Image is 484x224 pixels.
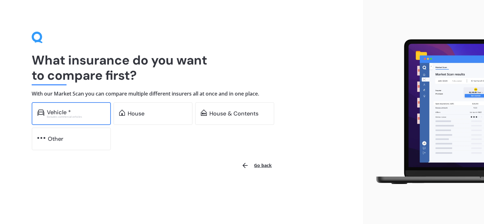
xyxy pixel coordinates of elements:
img: car.f15378c7a67c060ca3f3.svg [37,109,44,116]
div: Excludes commercial vehicles [47,115,105,118]
div: Vehicle * [47,109,71,115]
img: home.91c183c226a05b4dc763.svg [119,109,125,116]
h1: What insurance do you want to compare first? [32,53,331,83]
h4: With our Market Scan you can compare multiple different insurers all at once and in one place. [32,90,331,97]
div: House & Contents [209,110,258,117]
img: laptop.webp [368,36,484,188]
div: Other [48,136,63,142]
div: House [128,110,144,117]
img: home-and-contents.b802091223b8502ef2dd.svg [201,109,207,116]
button: Go back [238,158,276,173]
img: other.81dba5aafe580aa69f38.svg [37,135,45,141]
